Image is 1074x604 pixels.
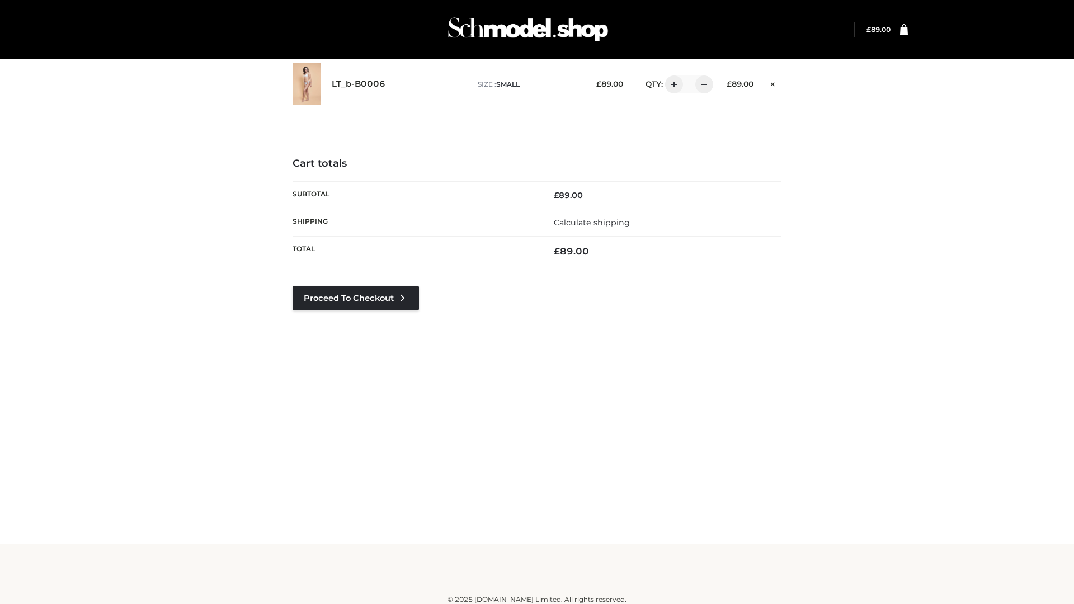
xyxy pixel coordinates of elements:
a: Remove this item [765,75,781,90]
th: Subtotal [293,181,537,209]
a: £89.00 [866,25,891,34]
span: SMALL [496,80,520,88]
p: size : [478,79,579,89]
span: £ [866,25,871,34]
a: LT_b-B0006 [332,79,385,89]
th: Total [293,237,537,266]
span: £ [727,79,732,88]
th: Shipping [293,209,537,236]
a: Proceed to Checkout [293,286,419,310]
bdi: 89.00 [727,79,753,88]
bdi: 89.00 [596,79,623,88]
bdi: 89.00 [866,25,891,34]
span: £ [554,190,559,200]
span: £ [596,79,601,88]
div: QTY: [634,75,709,93]
a: Calculate shipping [554,218,630,228]
img: LT_b-B0006 - SMALL [293,63,321,105]
h4: Cart totals [293,158,781,170]
bdi: 89.00 [554,246,589,257]
span: £ [554,246,560,257]
img: Schmodel Admin 964 [444,7,612,51]
bdi: 89.00 [554,190,583,200]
